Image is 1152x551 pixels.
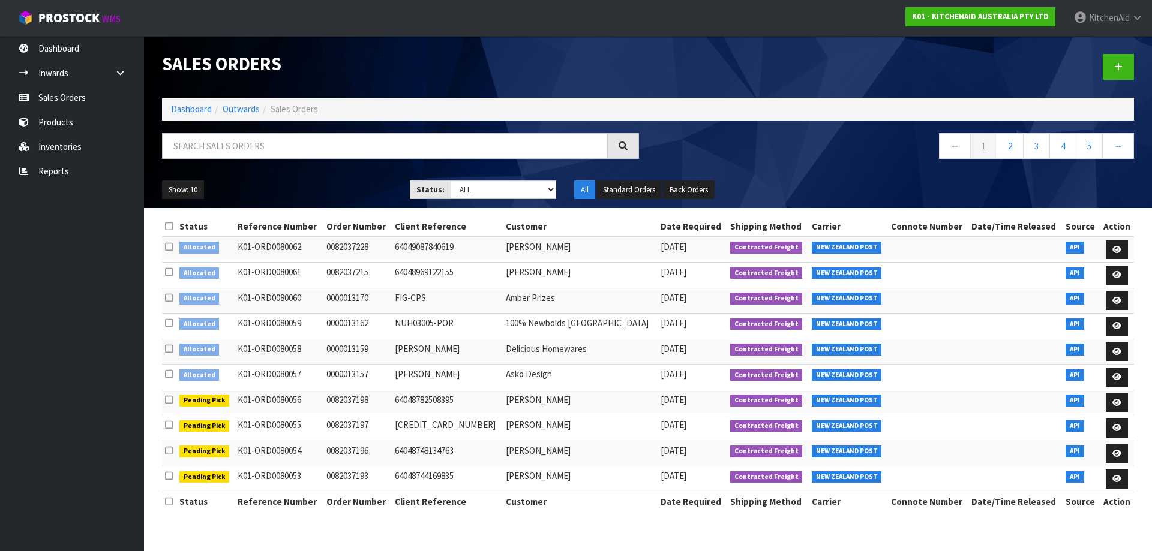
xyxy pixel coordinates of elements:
td: 64048748134763 [392,441,503,466]
small: WMS [102,13,121,25]
a: 4 [1049,133,1076,159]
span: Contracted Freight [730,445,803,457]
span: API [1066,318,1084,330]
span: API [1066,293,1084,305]
a: 5 [1076,133,1103,159]
span: Allocated [179,242,220,254]
th: Order Number [323,217,392,236]
span: API [1066,395,1084,407]
span: Allocated [179,293,220,305]
th: Reference Number [235,492,323,511]
span: Allocated [179,344,220,356]
span: [DATE] [661,317,686,329]
button: All [574,180,595,200]
span: Sales Orders [271,103,318,115]
span: Contracted Freight [730,369,803,381]
th: Carrier [809,492,888,511]
td: 0082037193 [323,466,392,492]
td: [PERSON_NAME] [503,263,658,288]
span: NEW ZEALAND POST [812,369,882,381]
td: K01-ORD0080062 [235,237,323,263]
button: Standard Orders [596,180,662,200]
th: Source [1063,492,1099,511]
span: API [1066,267,1084,279]
span: KitchenAid [1089,12,1130,23]
td: 64048744169835 [392,466,503,492]
span: ProStock [38,10,100,26]
span: [DATE] [661,419,686,430]
td: 64048782508395 [392,390,503,415]
td: 0000013159 [323,339,392,365]
td: [PERSON_NAME] [503,441,658,466]
span: NEW ZEALAND POST [812,267,882,279]
td: K01-ORD0080058 [235,339,323,365]
span: NEW ZEALAND POST [812,318,882,330]
button: Back Orders [663,180,715,200]
input: Search sales orders [162,133,608,159]
span: Contracted Freight [730,344,803,356]
td: [PERSON_NAME] [503,415,658,441]
th: Date Required [658,492,727,511]
th: Connote Number [888,492,968,511]
td: 0082037197 [323,415,392,441]
span: Allocated [179,318,220,330]
td: K01-ORD0080053 [235,466,323,492]
span: [DATE] [661,368,686,380]
th: Shipping Method [727,217,809,236]
th: Date Required [658,217,727,236]
span: NEW ZEALAND POST [812,471,882,483]
td: K01-ORD0080056 [235,390,323,415]
span: [DATE] [661,292,686,303]
th: Carrier [809,217,888,236]
nav: Page navigation [657,133,1134,162]
td: 100% Newbolds [GEOGRAPHIC_DATA] [503,314,658,339]
td: Asko Design [503,365,658,390]
span: API [1066,445,1084,457]
span: Pending Pick [179,471,230,483]
span: Contracted Freight [730,242,803,254]
strong: K01 - KITCHENAID AUSTRALIA PTY LTD [912,11,1049,22]
td: [PERSON_NAME] [503,237,658,263]
th: Shipping Method [727,492,809,511]
td: 0000013157 [323,365,392,390]
span: Pending Pick [179,445,230,457]
span: [DATE] [661,241,686,252]
span: Contracted Freight [730,267,803,279]
td: FIG-CPS [392,288,503,314]
td: 0082037198 [323,390,392,415]
span: API [1066,242,1084,254]
td: K01-ORD0080059 [235,314,323,339]
a: 3 [1023,133,1050,159]
td: 0082037215 [323,263,392,288]
span: NEW ZEALAND POST [812,293,882,305]
span: Contracted Freight [730,318,803,330]
td: K01-ORD0080054 [235,441,323,466]
th: Status [176,492,235,511]
a: Dashboard [171,103,212,115]
span: [DATE] [661,445,686,456]
th: Customer [503,492,658,511]
img: cube-alt.png [18,10,33,25]
span: API [1066,471,1084,483]
td: [PERSON_NAME] [503,390,658,415]
span: NEW ZEALAND POST [812,242,882,254]
span: [DATE] [661,470,686,481]
th: Status [176,217,235,236]
span: [DATE] [661,343,686,354]
span: Allocated [179,267,220,279]
span: API [1066,344,1084,356]
td: K01-ORD0080060 [235,288,323,314]
a: Outwards [223,103,260,115]
td: 0000013170 [323,288,392,314]
td: 0082037228 [323,237,392,263]
span: NEW ZEALAND POST [812,420,882,432]
td: 0082037196 [323,441,392,466]
a: → [1102,133,1134,159]
a: 2 [997,133,1024,159]
a: 1 [970,133,997,159]
span: NEW ZEALAND POST [812,395,882,407]
strong: Status: [416,185,445,195]
th: Action [1100,492,1134,511]
td: 64048969122155 [392,263,503,288]
th: Client Reference [392,492,503,511]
